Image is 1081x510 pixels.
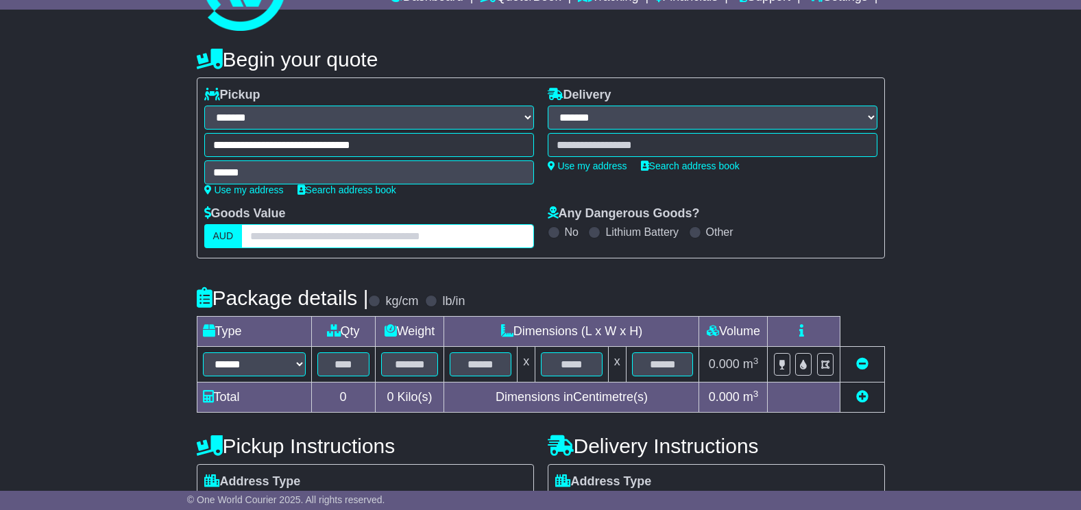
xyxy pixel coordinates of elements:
h4: Pickup Instructions [197,435,534,457]
h4: Package details | [197,287,369,309]
label: Address Type [204,474,301,489]
label: kg/cm [385,294,418,309]
span: 0.000 [709,390,740,404]
td: Dimensions in Centimetre(s) [444,382,699,413]
label: No [565,226,579,239]
label: lb/in [442,294,465,309]
label: Pickup [204,88,260,103]
td: Dimensions (L x W x H) [444,317,699,347]
label: Delivery [548,88,611,103]
span: m [743,390,759,404]
a: Search address book [641,160,740,171]
label: Any Dangerous Goods? [548,206,700,221]
a: Add new item [856,390,869,404]
span: © One World Courier 2025. All rights reserved. [187,494,385,505]
td: Volume [699,317,768,347]
a: Use my address [548,160,627,171]
span: 0 [387,390,393,404]
td: Qty [311,317,375,347]
label: Address Type [555,474,652,489]
label: Goods Value [204,206,286,221]
h4: Begin your quote [197,48,885,71]
td: Total [197,382,311,413]
td: Weight [375,317,444,347]
label: Lithium Battery [605,226,679,239]
span: m [743,357,759,371]
td: 0 [311,382,375,413]
h4: Delivery Instructions [548,435,885,457]
a: Remove this item [856,357,869,371]
a: Use my address [204,184,284,195]
a: Search address book [297,184,396,195]
td: Kilo(s) [375,382,444,413]
td: Type [197,317,311,347]
sup: 3 [753,389,759,399]
td: x [608,347,626,382]
label: Other [706,226,733,239]
sup: 3 [753,356,759,366]
span: 0.000 [709,357,740,371]
td: x [518,347,535,382]
label: AUD [204,224,243,248]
